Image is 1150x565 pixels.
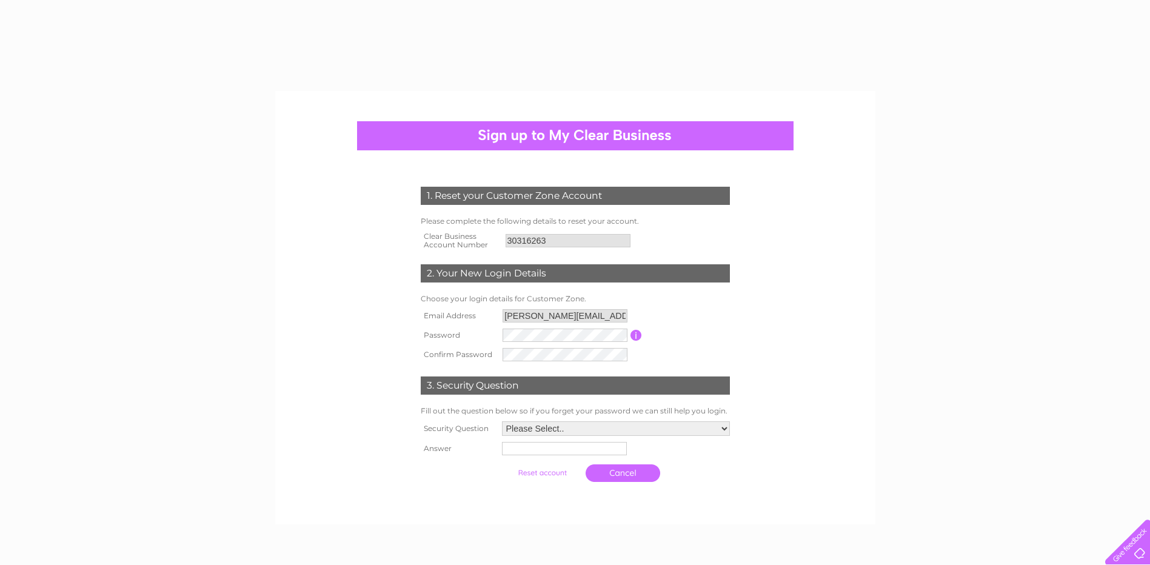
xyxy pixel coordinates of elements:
[418,404,733,418] td: Fill out the question below so if you forget your password we can still help you login.
[418,306,500,326] th: Email Address
[421,187,730,205] div: 1. Reset your Customer Zone Account
[586,464,660,482] a: Cancel
[418,439,499,458] th: Answer
[418,214,733,229] td: Please complete the following details to reset your account.
[418,229,503,253] th: Clear Business Account Number
[421,264,730,282] div: 2. Your New Login Details
[505,464,580,481] input: Submit
[418,345,500,364] th: Confirm Password
[418,326,500,345] th: Password
[418,418,499,439] th: Security Question
[421,376,730,395] div: 3. Security Question
[630,330,642,341] input: Information
[418,292,733,306] td: Choose your login details for Customer Zone.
